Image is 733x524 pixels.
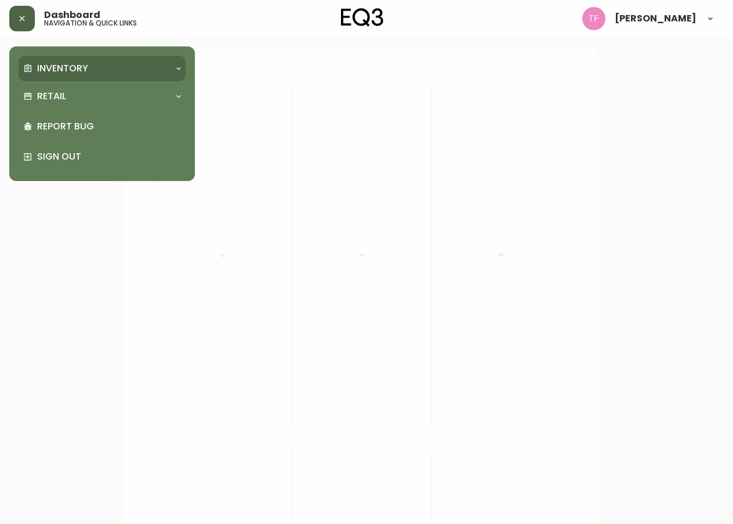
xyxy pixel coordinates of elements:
[19,142,186,172] div: Sign Out
[37,90,66,103] p: Retail
[615,14,696,23] span: [PERSON_NAME]
[44,10,100,20] span: Dashboard
[19,111,186,142] div: Report Bug
[19,56,186,81] div: Inventory
[341,8,384,27] img: logo
[44,20,137,27] h5: navigation & quick links
[37,150,181,163] p: Sign Out
[582,7,605,30] img: 509424b058aae2bad57fee408324c33f
[37,120,181,133] p: Report Bug
[37,62,88,75] p: Inventory
[19,84,186,109] div: Retail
